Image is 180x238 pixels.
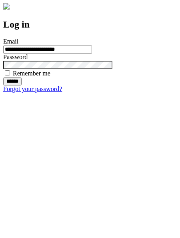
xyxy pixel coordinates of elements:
[13,70,50,77] label: Remember me
[3,19,177,30] h2: Log in
[3,3,10,10] img: logo-4e3dc11c47720685a147b03b5a06dd966a58ff35d612b21f08c02c0306f2b779.png
[3,54,28,60] label: Password
[3,38,18,45] label: Email
[3,85,62,92] a: Forgot your password?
